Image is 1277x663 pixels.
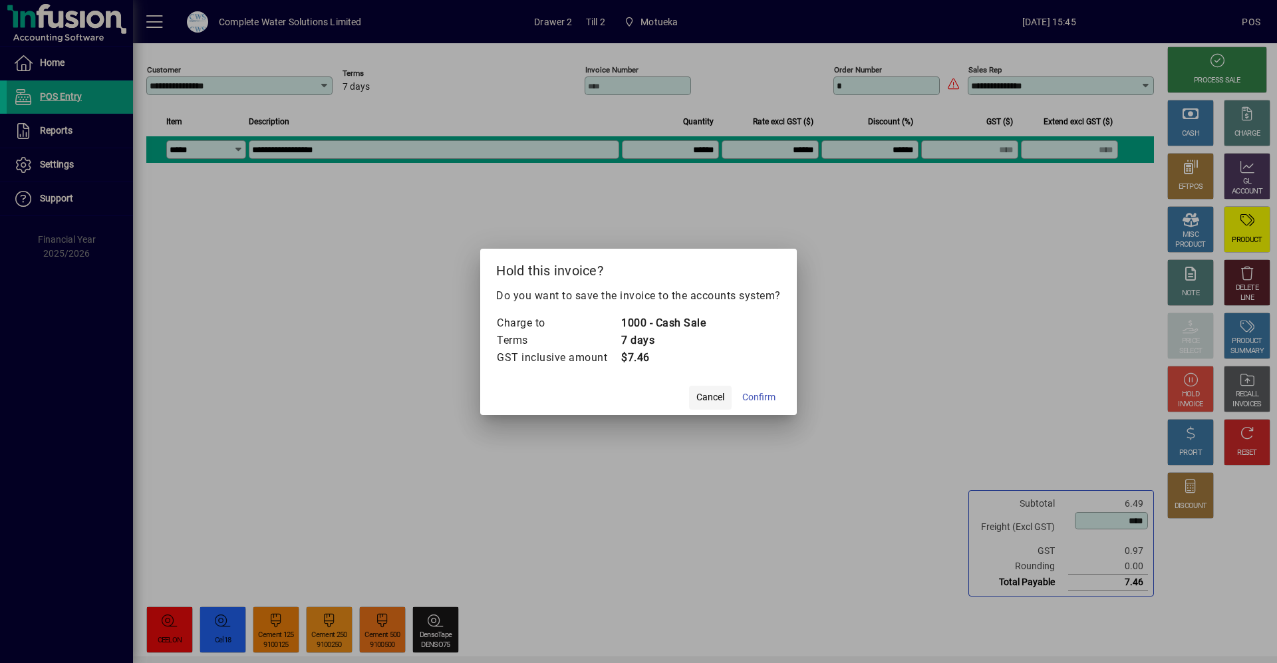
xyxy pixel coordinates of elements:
td: 7 days [621,332,706,349]
span: Cancel [696,390,724,404]
p: Do you want to save the invoice to the accounts system? [496,288,781,304]
td: $7.46 [621,349,706,366]
td: GST inclusive amount [496,349,621,366]
td: Terms [496,332,621,349]
td: Charge to [496,315,621,332]
span: Confirm [742,390,776,404]
h2: Hold this invoice? [480,249,797,287]
td: 1000 - Cash Sale [621,315,706,332]
button: Cancel [689,386,732,410]
button: Confirm [737,386,781,410]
